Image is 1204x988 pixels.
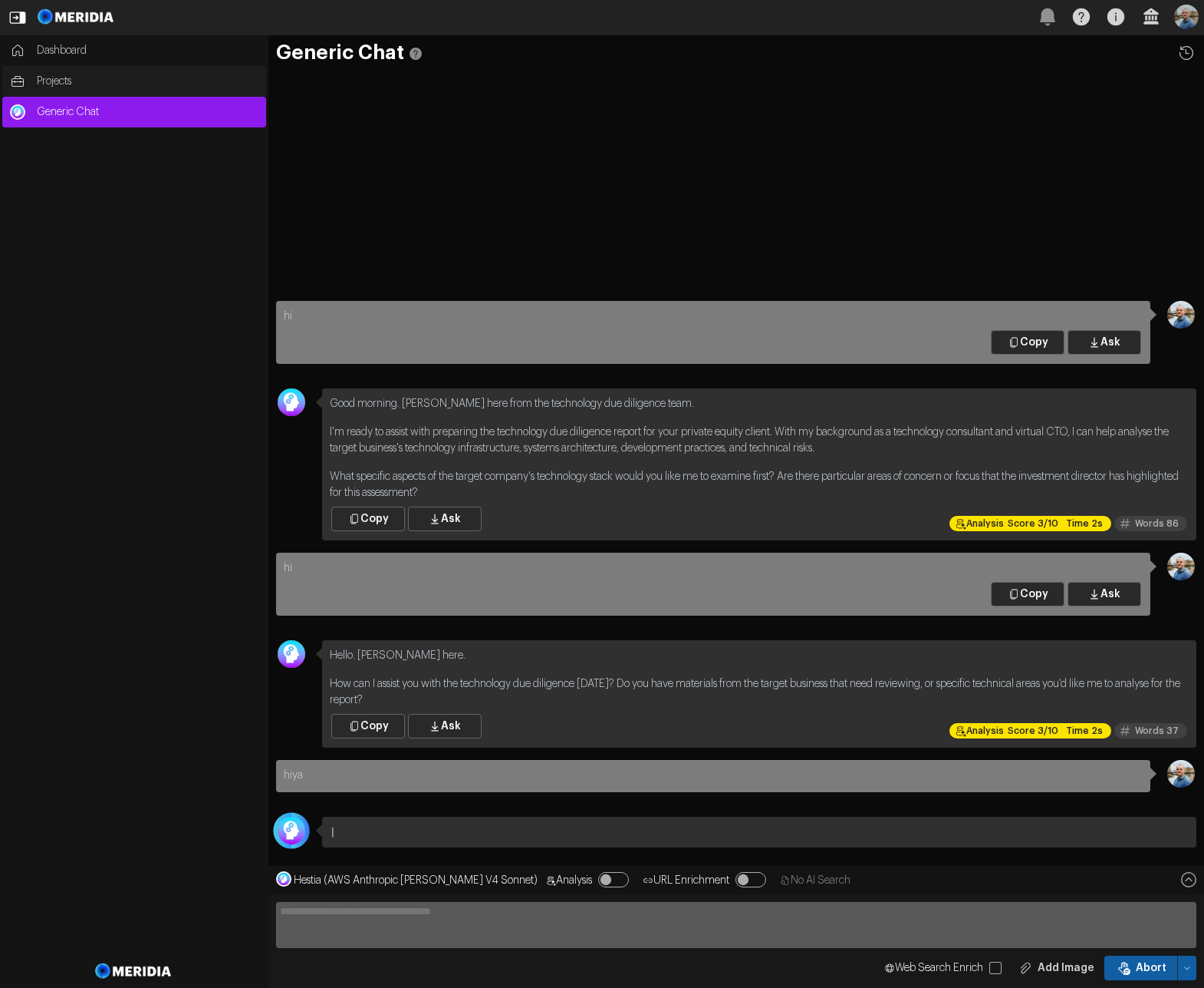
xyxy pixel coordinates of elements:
button: Abort [1178,956,1196,980]
img: Avatar Icon [278,640,305,668]
span: Copy [360,719,389,734]
div: Paul Smith [1166,553,1196,568]
span: Ask [441,719,461,734]
span: Ask [441,511,461,527]
button: Ask [1067,330,1141,355]
a: Dashboard [2,35,266,66]
h1: Generic Chat [276,43,1196,63]
img: Profile Icon [1174,5,1199,29]
p: I'm ready to assist with preparing the technology due diligence report for your private equity cl... [330,425,1189,457]
img: Avatar Icon [278,388,305,416]
div: George [276,388,307,404]
div: George [276,817,307,832]
svg: Analysis [545,875,556,886]
p: Hello. [PERSON_NAME] here. [330,648,1189,664]
p: hi [284,309,1143,325]
button: Ask [408,507,482,531]
span: Abort [1136,960,1166,976]
div: George [276,640,307,656]
svg: No AI Search [780,875,791,886]
span: Ask [1100,335,1120,350]
p: hiya [284,768,1143,784]
button: Abort [1104,956,1178,980]
button: Copy [331,507,405,531]
span: Hestia (AWS Anthropic [PERSON_NAME] V4 Sonnet) [294,875,538,886]
span: URL Enrichment [653,875,729,886]
span: Projects [37,74,258,89]
button: Add Image [1008,956,1104,980]
p: What specific aspects of the target company's technology stack would you like me to examine first... [330,469,1189,501]
span: Generic Chat [37,104,258,120]
span: Dashboard [37,43,258,58]
p: hi [284,560,1143,577]
img: Generic Chat [10,104,25,120]
button: Ask [408,714,482,739]
span: Copy [1020,587,1048,602]
span: No AI Search [791,875,850,886]
img: Profile Icon [1167,301,1195,329]
button: Ask [1067,582,1141,606]
div: The responses deviated significantly. The initial "hi" prompts should have elicited a simple gree... [949,723,1111,739]
span: Analysis [556,875,592,886]
a: Projects [2,66,266,97]
a: Generic ChatGeneric Chat [2,97,266,127]
div: The response deviated significantly from the initial question. The prompt was a simple 'hi,' and ... [949,516,1111,531]
span: Copy [360,511,389,527]
p: How can I assist you with the technology due diligence [DATE]? Do you have materials from the tar... [330,676,1189,709]
button: Copy [991,330,1064,355]
img: Avatar Icon [278,817,305,844]
svg: WebSearch [884,963,895,973]
div: Paul Smith [1166,301,1196,316]
img: Profile Icon [1167,553,1195,580]
img: Hestia (AWS Anthropic Claude V4 Sonnet) [276,871,291,887]
span: Web Search Enrich [895,963,983,973]
span: Copy [1020,335,1048,350]
svg: Analysis [643,875,653,886]
p: Good morning. [PERSON_NAME] here from the technology due diligence team. [330,396,1189,412]
div: Paul Smith [1166,760,1196,775]
img: Meridia Logo [93,954,175,988]
span: Ask [1100,587,1120,602]
img: Profile Icon [1167,760,1195,788]
button: Copy [331,714,405,739]
button: Copy [991,582,1064,606]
